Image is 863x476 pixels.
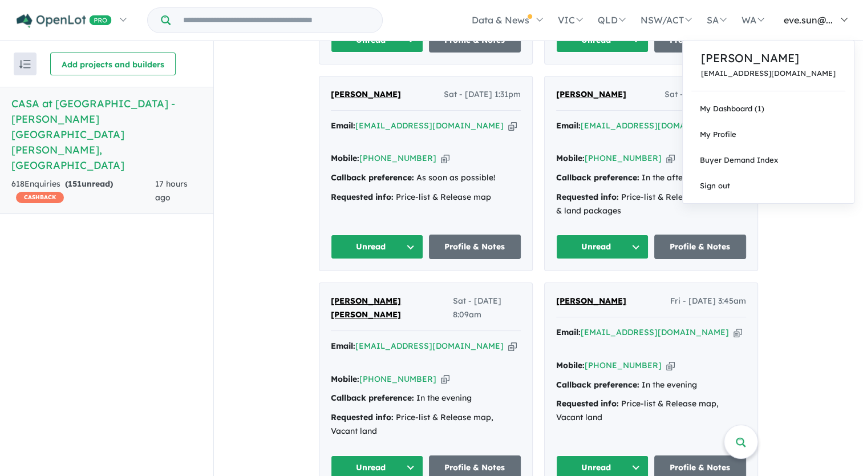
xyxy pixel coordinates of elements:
[441,152,449,164] button: Copy
[556,172,639,183] strong: Callback preference:
[581,120,729,131] a: [EMAIL_ADDRESS][DOMAIN_NAME]
[556,398,619,409] strong: Requested info:
[556,235,649,259] button: Unread
[16,192,64,203] span: CASHBACK
[331,88,401,102] a: [PERSON_NAME]
[11,178,155,205] div: 618 Enquir ies
[556,120,581,131] strong: Email:
[683,147,854,173] a: Buyer Demand Index
[331,153,359,163] strong: Mobile:
[556,192,619,202] strong: Requested info:
[331,296,401,320] span: [PERSON_NAME] [PERSON_NAME]
[331,235,423,259] button: Unread
[331,392,521,405] div: In the evening
[331,341,355,351] strong: Email:
[670,295,746,308] span: Fri - [DATE] 3:45am
[173,8,380,33] input: Try estate name, suburb, builder or developer
[155,179,188,203] span: 17 hours ago
[17,14,112,28] img: Openlot PRO Logo White
[556,171,746,185] div: In the afternoon
[556,397,746,425] div: Price-list & Release map, Vacant land
[666,360,675,372] button: Copy
[444,88,521,102] span: Sat - [DATE] 1:31pm
[331,374,359,384] strong: Mobile:
[665,88,746,102] span: Sat - [DATE] 12:31pm
[556,295,626,308] a: [PERSON_NAME]
[331,192,394,202] strong: Requested info:
[784,14,833,26] span: eve.sun@...
[355,341,504,351] a: [EMAIL_ADDRESS][DOMAIN_NAME]
[585,360,662,370] a: [PHONE_NUMBER]
[556,88,626,102] a: [PERSON_NAME]
[355,120,504,131] a: [EMAIL_ADDRESS][DOMAIN_NAME]
[331,295,453,322] a: [PERSON_NAME] [PERSON_NAME]
[331,393,414,403] strong: Callback preference:
[581,327,729,337] a: [EMAIL_ADDRESS][DOMAIN_NAME]
[556,380,639,390] strong: Callback preference:
[331,412,394,422] strong: Requested info:
[331,172,414,183] strong: Callback preference:
[331,411,521,438] div: Price-list & Release map, Vacant land
[556,153,585,163] strong: Mobile:
[556,378,746,392] div: In the evening
[700,130,736,139] span: My Profile
[331,89,401,99] span: [PERSON_NAME]
[683,173,854,199] a: Sign out
[359,374,436,384] a: [PHONE_NUMBER]
[508,340,517,352] button: Copy
[429,235,521,259] a: Profile & Notes
[734,326,742,338] button: Copy
[65,179,113,189] strong: ( unread)
[508,120,517,132] button: Copy
[359,153,436,163] a: [PHONE_NUMBER]
[683,96,854,122] a: My Dashboard (1)
[50,53,176,75] button: Add projects and builders
[654,235,747,259] a: Profile & Notes
[19,60,31,68] img: sort.svg
[556,327,581,337] strong: Email:
[701,69,836,78] a: [EMAIL_ADDRESS][DOMAIN_NAME]
[453,295,521,322] span: Sat - [DATE] 8:09am
[701,50,836,67] a: [PERSON_NAME]
[556,296,626,306] span: [PERSON_NAME]
[441,373,449,385] button: Copy
[11,96,202,173] h5: CASA at [GEOGRAPHIC_DATA] - [PERSON_NAME][GEOGRAPHIC_DATA][PERSON_NAME] , [GEOGRAPHIC_DATA]
[585,153,662,163] a: [PHONE_NUMBER]
[556,89,626,99] span: [PERSON_NAME]
[331,191,521,204] div: Price-list & Release map
[683,122,854,147] a: My Profile
[331,171,521,185] div: As soon as possible!
[556,191,746,218] div: Price-list & Release map, House & land packages
[331,120,355,131] strong: Email:
[556,360,585,370] strong: Mobile:
[666,152,675,164] button: Copy
[68,179,82,189] span: 151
